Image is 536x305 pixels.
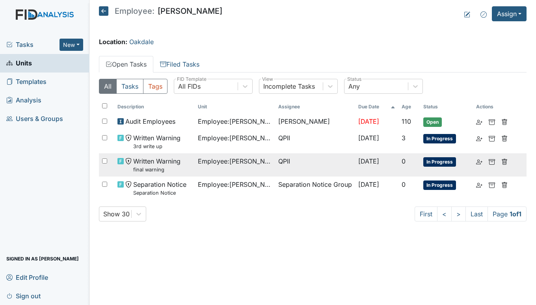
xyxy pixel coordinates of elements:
span: Employee : [PERSON_NAME] [198,156,272,166]
span: [DATE] [358,117,379,125]
div: Show 30 [103,209,130,219]
span: In Progress [423,157,456,167]
th: Toggle SortBy [195,100,275,113]
span: 110 [402,117,411,125]
span: Edit Profile [6,271,48,283]
a: Archive [489,133,495,143]
a: Oakdale [129,38,154,46]
a: > [451,206,466,221]
th: Assignee [275,100,355,113]
span: Open [423,117,442,127]
div: Type filter [99,79,167,94]
span: Written Warning 3rd write up [133,133,181,150]
a: Delete [501,156,508,166]
button: All [99,79,117,94]
td: QPII [275,130,355,153]
span: Units [6,57,32,69]
span: Templates [6,76,47,88]
th: Toggle SortBy [398,100,420,113]
button: New [60,39,83,51]
span: Users & Groups [6,113,63,125]
span: Employee : [PERSON_NAME] [198,180,272,189]
a: First [415,206,437,221]
a: Last [465,206,488,221]
small: 3rd write up [133,143,181,150]
div: Any [348,82,360,91]
a: Filed Tasks [153,56,206,73]
strong: 1 of 1 [510,210,521,218]
span: Employee : [PERSON_NAME] [198,117,272,126]
span: 3 [402,134,406,142]
span: Sign out [6,290,41,302]
button: Tags [143,79,167,94]
span: In Progress [423,180,456,190]
td: Separation Notice Group [275,177,355,200]
td: QPII [275,153,355,177]
span: 0 [402,157,406,165]
span: Signed in as [PERSON_NAME] [6,253,79,265]
a: Delete [501,133,508,143]
th: Actions [473,100,512,113]
h5: [PERSON_NAME] [99,6,222,16]
strong: Location: [99,38,127,46]
small: Separation Notice [133,189,186,197]
td: [PERSON_NAME] [275,113,355,130]
small: final warning [133,166,181,173]
div: Open Tasks [99,79,527,221]
th: Toggle SortBy [420,100,473,113]
a: Delete [501,117,508,126]
span: Analysis [6,94,41,106]
div: Incomplete Tasks [263,82,315,91]
a: Tasks [6,40,60,49]
div: All FIDs [178,82,201,91]
span: Page [488,206,527,221]
span: 0 [402,180,406,188]
th: Toggle SortBy [355,100,398,113]
span: Separation Notice Separation Notice [133,180,186,197]
span: Written Warning final warning [133,156,181,173]
span: Employee : [PERSON_NAME] [198,133,272,143]
a: Archive [489,117,495,126]
span: Audit Employees [125,117,175,126]
button: Assign [492,6,527,21]
span: [DATE] [358,157,379,165]
th: Toggle SortBy [114,100,195,113]
span: In Progress [423,134,456,143]
span: [DATE] [358,134,379,142]
input: Toggle All Rows Selected [102,103,107,108]
a: Archive [489,156,495,166]
a: Open Tasks [99,56,153,73]
a: Archive [489,180,495,189]
span: [DATE] [358,180,379,188]
nav: task-pagination [415,206,527,221]
a: < [437,206,452,221]
button: Tasks [116,79,143,94]
span: Employee: [115,7,154,15]
a: Delete [501,180,508,189]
